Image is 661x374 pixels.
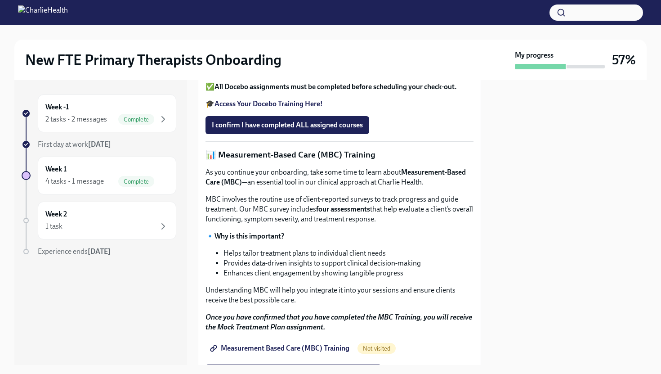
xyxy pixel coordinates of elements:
a: First day at work[DATE] [22,140,176,149]
strong: [DATE] [88,247,111,256]
img: CharlieHealth [18,5,68,20]
button: I confirm I have completed ALL assigned courses [205,116,369,134]
h6: Week 2 [45,209,67,219]
span: Experience ends [38,247,111,256]
span: Complete [118,116,154,123]
a: Access Your Docebo Training Here! [214,99,323,108]
p: ✅ [205,82,473,92]
div: 2 tasks • 2 messages [45,114,107,124]
strong: Why is this important? [214,232,284,240]
p: 🎓 [205,99,473,109]
h6: Week -1 [45,102,69,112]
span: Not visited [357,345,396,352]
strong: four assessments [316,205,370,213]
span: Measurement Based Care (MBC) Training [212,344,349,353]
p: 📊 Measurement-Based Care (MBC) Training [205,149,473,161]
span: Complete [118,178,154,185]
p: Understanding MBC will help you integrate it into your sessions and ensure clients receive the be... [205,285,473,305]
strong: Once you have confirmed that you have completed the MBC Training, you will receive the Mock Treat... [205,313,472,331]
strong: My progress [515,50,554,60]
a: Week 21 task [22,202,176,239]
li: Enhances client engagement by showing tangible progress [223,268,473,278]
div: 1 task [45,221,63,231]
p: 🔹 [205,231,473,241]
span: First day at work [38,140,111,149]
span: I confirm I have completed ALL assigned courses [212,121,363,130]
p: MBC involves the routine use of client-reported surveys to track progress and guide treatment. Ou... [205,194,473,224]
strong: [DATE] [88,140,111,149]
div: 4 tasks • 1 message [45,176,104,186]
h6: Week 1 [45,164,67,174]
li: Helps tailor treatment plans to individual client needs [223,248,473,258]
h2: New FTE Primary Therapists Onboarding [25,51,281,69]
a: Week -12 tasks • 2 messagesComplete [22,95,176,132]
a: Measurement Based Care (MBC) Training [205,339,356,357]
li: Provides data-driven insights to support clinical decision-making [223,258,473,268]
a: Week 14 tasks • 1 messageComplete [22,157,176,194]
strong: All Docebo assignments must be completed before scheduling your check-out. [214,82,457,91]
p: As you continue your onboarding, take some time to learn about —an essential tool in our clinical... [205,167,473,187]
h3: 57% [612,52,636,68]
